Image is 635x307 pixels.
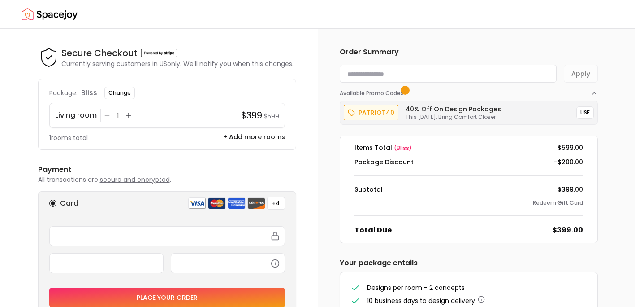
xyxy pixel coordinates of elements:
button: USE [576,106,594,119]
dd: $399.00 [557,185,583,194]
p: patriot40 [359,107,394,118]
p: Living room [55,110,97,121]
a: Spacejoy [22,5,78,23]
span: Designs per room - 2 concepts [367,283,465,292]
dt: Items Total [354,143,412,152]
p: 1 rooms total [49,133,88,142]
span: 10 business days to design delivery [367,296,475,305]
div: 1 [113,111,122,120]
dd: -$200.00 [554,158,583,167]
img: Spacejoy Logo [22,5,78,23]
span: ( bliss ) [394,144,412,152]
dt: Package Discount [354,158,414,167]
span: secure and encrypted [100,175,170,184]
img: visa [188,197,206,209]
button: Decrease quantity for Living room [103,111,112,120]
span: Available Promo Codes [340,90,406,97]
h6: Order Summary [340,47,598,57]
h6: Card [60,198,78,209]
button: Change [104,87,135,99]
img: mastercard [208,197,226,209]
iframe: Secure card number input frame [55,232,279,240]
p: bliss [81,88,97,98]
button: +4 [267,197,285,210]
div: Available Promo Codes [340,97,598,125]
p: This [DATE], Bring Comfort Closer [406,114,501,121]
img: Powered by stripe [141,49,177,57]
small: $599 [264,112,279,121]
button: Available Promo Codes [340,83,598,97]
dt: Subtotal [354,185,383,194]
img: discover [247,197,265,209]
dd: $399.00 [552,225,583,236]
h6: 40% Off on Design Packages [406,105,501,114]
h6: Your package entails [340,258,598,268]
dt: Total Due [354,225,392,236]
p: Package: [49,88,78,97]
p: Currently serving customers in US only. We'll notify you when this changes. [61,59,294,68]
p: All transactions are . [38,175,296,184]
button: + Add more rooms [223,132,285,141]
button: Increase quantity for Living room [124,111,133,120]
h6: Payment [38,164,296,175]
button: Redeem Gift Card [533,199,583,206]
h4: Secure Checkout [61,47,138,59]
h4: $399 [241,109,262,122]
img: american express [228,197,246,209]
dd: $599.00 [557,143,583,152]
iframe: Secure CVC input frame [177,259,279,267]
iframe: Secure expiration date input frame [55,259,158,267]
